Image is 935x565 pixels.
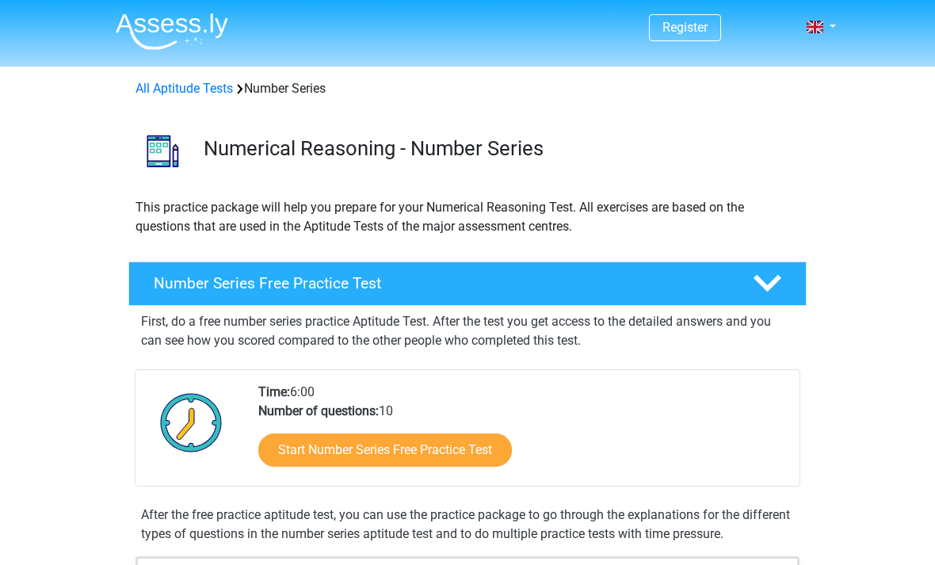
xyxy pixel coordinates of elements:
[135,81,233,96] a: All Aptitude Tests
[258,403,379,418] b: Number of questions:
[135,198,800,236] p: This practice package will help you prepare for your Numerical Reasoning Test. All exercises are ...
[246,383,799,486] div: 6:00 10
[122,262,813,306] a: Number Series Free Practice Test
[204,136,794,161] h3: Numerical Reasoning - Number Series
[662,20,708,35] a: Register
[258,433,512,467] a: Start Number Series Free Practice Test
[151,383,231,462] img: Clock
[116,13,228,50] img: Assessly
[129,117,197,185] img: number series
[258,384,290,399] b: Time:
[135,506,800,544] div: After the free practice aptitude test, you can use the practice package to go through the explana...
[154,274,727,292] h4: Number Series Free Practice Test
[129,79,806,98] div: Number Series
[141,312,794,350] p: First, do a free number series practice Aptitude Test. After the test you get access to the detai...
